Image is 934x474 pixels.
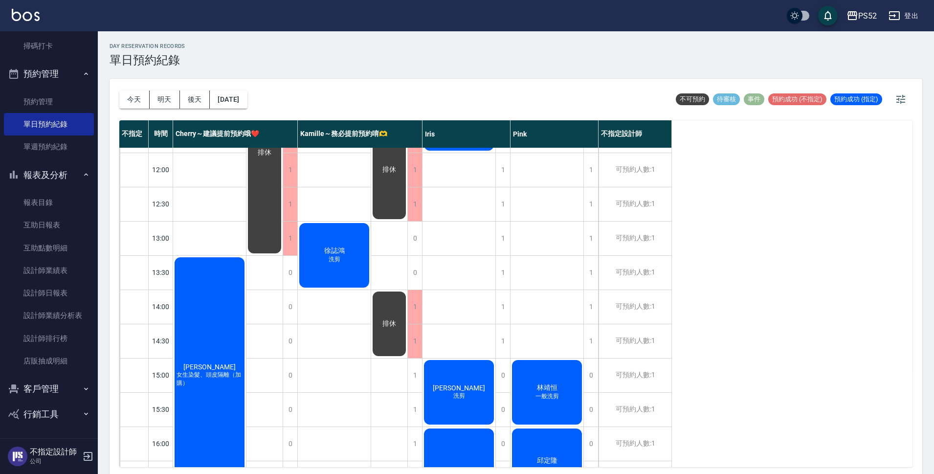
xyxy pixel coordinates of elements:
[495,393,510,427] div: 0
[599,256,671,290] div: 可預約人數:1
[4,162,94,188] button: 報表及分析
[495,359,510,392] div: 0
[119,120,149,148] div: 不指定
[583,153,598,187] div: 1
[713,95,740,104] span: 待審核
[4,327,94,350] a: 設計師排行榜
[322,247,347,255] span: 徐誌鴻
[4,282,94,304] a: 設計師日報表
[283,393,297,427] div: 0
[858,10,877,22] div: PS52
[149,221,173,255] div: 13:00
[149,255,173,290] div: 13:30
[676,95,709,104] span: 不可預約
[583,187,598,221] div: 1
[599,187,671,221] div: 可預約人數:1
[149,324,173,358] div: 14:30
[283,290,297,324] div: 0
[149,427,173,461] div: 16:00
[4,61,94,87] button: 預約管理
[583,222,598,255] div: 1
[4,350,94,372] a: 店販抽成明細
[149,290,173,324] div: 14:00
[495,427,510,461] div: 0
[110,43,185,49] h2: day Reservation records
[843,6,881,26] button: PS52
[12,9,40,21] img: Logo
[283,427,297,461] div: 0
[4,376,94,402] button: 客戶管理
[599,427,671,461] div: 可預約人數:1
[885,7,922,25] button: 登出
[495,290,510,324] div: 1
[380,165,398,174] span: 排休
[599,393,671,427] div: 可預約人數:1
[149,187,173,221] div: 12:30
[583,427,598,461] div: 0
[599,324,671,358] div: 可預約人數:1
[583,359,598,392] div: 0
[4,237,94,259] a: 互助點數明細
[4,402,94,427] button: 行銷工具
[768,95,826,104] span: 預約成功 (不指定)
[423,120,511,148] div: Iris
[119,90,150,109] button: 今天
[175,371,245,387] span: 女生染髮、頭皮隔離（加購）
[4,135,94,158] a: 單週預約紀錄
[283,359,297,392] div: 0
[4,259,94,282] a: 設計師業績表
[495,324,510,358] div: 1
[407,256,422,290] div: 0
[451,392,467,400] span: 洗剪
[535,456,559,465] span: 邱定隆
[4,214,94,236] a: 互助日報表
[181,363,238,371] span: [PERSON_NAME]
[599,153,671,187] div: 可預約人數:1
[256,148,273,157] span: 排休
[583,290,598,324] div: 1
[4,113,94,135] a: 單日預約紀錄
[495,187,510,221] div: 1
[30,447,80,457] h5: 不指定設計師
[407,427,422,461] div: 1
[535,384,559,392] span: 林靖恒
[149,120,173,148] div: 時間
[283,324,297,358] div: 0
[407,222,422,255] div: 0
[4,35,94,57] a: 掃碼打卡
[744,95,764,104] span: 事件
[327,255,342,264] span: 洗剪
[830,95,882,104] span: 預約成功 (指定)
[30,457,80,466] p: 公司
[149,358,173,392] div: 15:00
[407,359,422,392] div: 1
[173,120,298,148] div: Cherry～建議提前預約哦❤️
[407,153,422,187] div: 1
[534,392,561,401] span: 一般洗剪
[583,324,598,358] div: 1
[511,120,599,148] div: Pink
[495,256,510,290] div: 1
[599,290,671,324] div: 可預約人數:1
[149,153,173,187] div: 12:00
[495,222,510,255] div: 1
[583,393,598,427] div: 0
[818,6,838,25] button: save
[407,324,422,358] div: 1
[150,90,180,109] button: 明天
[4,90,94,113] a: 預約管理
[283,222,297,255] div: 1
[407,393,422,427] div: 1
[210,90,247,109] button: [DATE]
[4,304,94,327] a: 設計師業績分析表
[298,120,423,148] div: Kamille～務必提前預約唷🫶
[110,53,185,67] h3: 單日預約紀錄
[599,222,671,255] div: 可預約人數:1
[599,120,672,148] div: 不指定設計師
[283,187,297,221] div: 1
[407,187,422,221] div: 1
[149,392,173,427] div: 15:30
[180,90,210,109] button: 後天
[431,384,487,392] span: [PERSON_NAME]
[8,447,27,466] img: Person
